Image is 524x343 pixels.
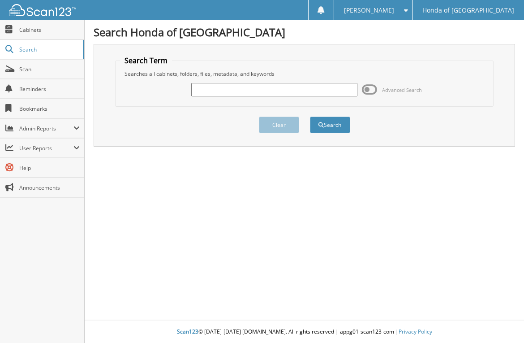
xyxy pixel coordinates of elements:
[479,300,524,343] iframe: Chat Widget
[19,164,80,172] span: Help
[19,125,73,132] span: Admin Reports
[399,328,432,335] a: Privacy Policy
[85,321,524,343] div: © [DATE]-[DATE] [DOMAIN_NAME]. All rights reserved | appg01-scan123-com |
[19,85,80,93] span: Reminders
[177,328,198,335] span: Scan123
[19,105,80,113] span: Bookmarks
[9,4,76,16] img: scan123-logo-white.svg
[19,46,78,53] span: Search
[259,117,299,133] button: Clear
[19,26,80,34] span: Cabinets
[382,87,422,93] span: Advanced Search
[310,117,350,133] button: Search
[19,65,80,73] span: Scan
[344,8,394,13] span: [PERSON_NAME]
[120,70,489,78] div: Searches all cabinets, folders, files, metadata, and keywords
[19,184,80,191] span: Announcements
[120,56,172,65] legend: Search Term
[422,8,514,13] span: Honda of [GEOGRAPHIC_DATA]
[94,25,515,39] h1: Search Honda of [GEOGRAPHIC_DATA]
[19,144,73,152] span: User Reports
